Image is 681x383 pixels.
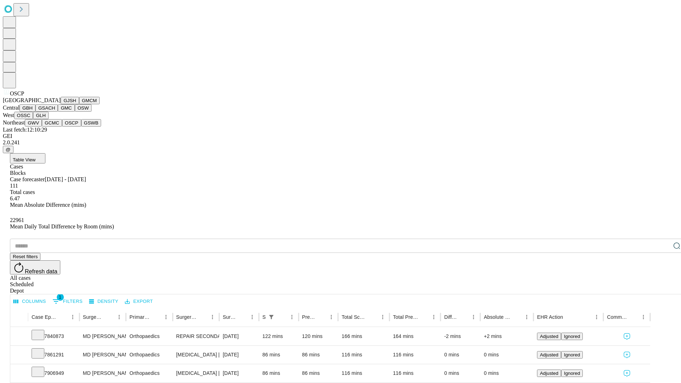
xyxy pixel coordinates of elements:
span: Ignored [564,352,580,357]
div: Predicted In Room Duration [302,314,316,320]
button: Sort [564,312,574,322]
div: 122 mins [262,327,295,345]
button: Sort [151,312,161,322]
div: 120 mins [302,327,335,345]
button: GCMC [42,119,62,127]
div: 116 mins [342,364,386,382]
div: Comments [607,314,627,320]
button: Reset filters [10,253,40,260]
div: 86 mins [262,364,295,382]
span: 6.47 [10,195,20,201]
div: 2.0.241 [3,139,678,146]
span: Reset filters [13,254,38,259]
div: REPAIR SECONDARY LIGAMENT ANKLE COLLATERAL [176,327,216,345]
button: Expand [14,367,24,380]
button: Sort [58,312,68,322]
button: Select columns [12,296,48,307]
button: Menu [638,312,648,322]
button: Menu [522,312,532,322]
div: 86 mins [302,364,335,382]
div: Difference [444,314,458,320]
button: Adjusted [537,370,561,377]
span: Mean Absolute Difference (mins) [10,202,86,208]
span: Table View [13,157,35,162]
span: Last fetch: 12:10:29 [3,127,47,133]
button: Ignored [561,333,583,340]
div: +2 mins [484,327,530,345]
button: Export [123,296,155,307]
button: Expand [14,349,24,361]
div: -2 mins [444,327,477,345]
button: Sort [277,312,287,322]
span: 22961 [10,217,24,223]
div: Primary Service [129,314,150,320]
div: Case Epic Id [32,314,57,320]
button: GJSH [61,97,79,104]
div: Surgery Name [176,314,197,320]
button: Sort [104,312,114,322]
button: Table View [10,153,45,163]
div: Absolute Difference [484,314,511,320]
button: Sort [512,312,522,322]
span: [DATE] - [DATE] [45,176,86,182]
span: 1 [57,294,64,301]
div: Total Scheduled Duration [342,314,367,320]
button: Menu [326,312,336,322]
div: [DATE] [223,364,255,382]
span: West [3,112,14,118]
span: Adjusted [540,334,558,339]
div: 0 mins [444,346,477,364]
div: MD [PERSON_NAME] [83,346,122,364]
button: Adjusted [537,333,561,340]
button: Menu [161,312,171,322]
button: Menu [247,312,257,322]
div: Orthopaedics [129,346,169,364]
button: Sort [316,312,326,322]
div: 164 mins [393,327,437,345]
span: 111 [10,183,18,189]
div: 116 mins [393,364,437,382]
button: Sort [237,312,247,322]
div: GEI [3,133,678,139]
button: @ [3,146,13,153]
button: Menu [287,312,297,322]
button: OSCP [62,119,81,127]
div: [MEDICAL_DATA] [MEDICAL_DATA] [176,346,216,364]
button: Adjusted [537,351,561,359]
button: Expand [14,331,24,343]
button: Sort [368,312,378,322]
button: Show filters [266,312,276,322]
button: Sort [459,312,469,322]
span: Refresh data [25,268,57,274]
span: Adjusted [540,352,558,357]
div: [DATE] [223,346,255,364]
span: OSCP [10,90,24,96]
span: Central [3,105,20,111]
span: Adjusted [540,371,558,376]
div: 0 mins [484,346,530,364]
div: 1 active filter [266,312,276,322]
button: Menu [429,312,439,322]
div: MD [PERSON_NAME] [83,327,122,345]
span: Northeast [3,120,25,126]
div: Surgeon Name [83,314,104,320]
div: 0 mins [444,364,477,382]
button: OSSC [14,112,33,119]
div: 86 mins [302,346,335,364]
span: @ [6,147,11,152]
div: [DATE] [223,327,255,345]
span: Ignored [564,371,580,376]
button: Menu [114,312,124,322]
span: Ignored [564,334,580,339]
button: GLH [33,112,48,119]
div: 116 mins [393,346,437,364]
button: Menu [592,312,602,322]
button: GBH [20,104,35,112]
button: Density [87,296,120,307]
div: 7906949 [32,364,76,382]
button: Sort [198,312,207,322]
button: Refresh data [10,260,60,274]
div: 166 mins [342,327,386,345]
button: Sort [629,312,638,322]
button: Show filters [51,296,84,307]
